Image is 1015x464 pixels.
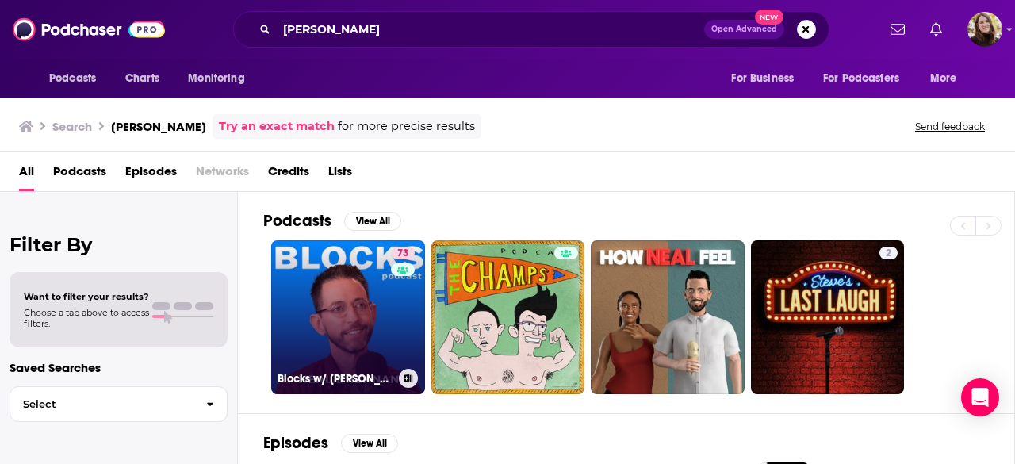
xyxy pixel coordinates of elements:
[961,378,999,416] div: Open Intercom Messenger
[271,240,425,394] a: 73Blocks w/ [PERSON_NAME]
[277,17,704,42] input: Search podcasts, credits, & more...
[823,67,899,90] span: For Podcasters
[219,117,335,136] a: Try an exact match
[263,433,398,453] a: EpisodesView All
[263,211,401,231] a: PodcastsView All
[10,360,228,375] p: Saved Searches
[125,159,177,191] a: Episodes
[886,246,891,262] span: 2
[53,159,106,191] a: Podcasts
[755,10,783,25] span: New
[111,119,206,134] h3: [PERSON_NAME]
[967,12,1002,47] img: User Profile
[10,399,193,409] span: Select
[13,14,165,44] img: Podchaser - Follow, Share and Rate Podcasts
[919,63,977,94] button: open menu
[125,67,159,90] span: Charts
[115,63,169,94] a: Charts
[24,307,149,329] span: Choose a tab above to access filters.
[813,63,922,94] button: open menu
[263,211,331,231] h2: Podcasts
[328,159,352,191] a: Lists
[704,20,784,39] button: Open AdvancedNew
[397,246,408,262] span: 73
[731,67,794,90] span: For Business
[177,63,265,94] button: open menu
[19,159,34,191] a: All
[233,11,829,48] div: Search podcasts, credits, & more...
[263,433,328,453] h2: Episodes
[924,16,948,43] a: Show notifications dropdown
[967,12,1002,47] button: Show profile menu
[930,67,957,90] span: More
[10,233,228,256] h2: Filter By
[10,386,228,422] button: Select
[49,67,96,90] span: Podcasts
[338,117,475,136] span: for more precise results
[344,212,401,231] button: View All
[967,12,1002,47] span: Logged in as katiefuchs
[884,16,911,43] a: Show notifications dropdown
[268,159,309,191] a: Credits
[188,67,244,90] span: Monitoring
[24,291,149,302] span: Want to filter your results?
[278,372,393,385] h3: Blocks w/ [PERSON_NAME]
[38,63,117,94] button: open menu
[910,120,990,133] button: Send feedback
[391,247,415,259] a: 73
[711,25,777,33] span: Open Advanced
[720,63,814,94] button: open menu
[52,119,92,134] h3: Search
[879,247,898,259] a: 2
[196,159,249,191] span: Networks
[341,434,398,453] button: View All
[751,240,905,394] a: 2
